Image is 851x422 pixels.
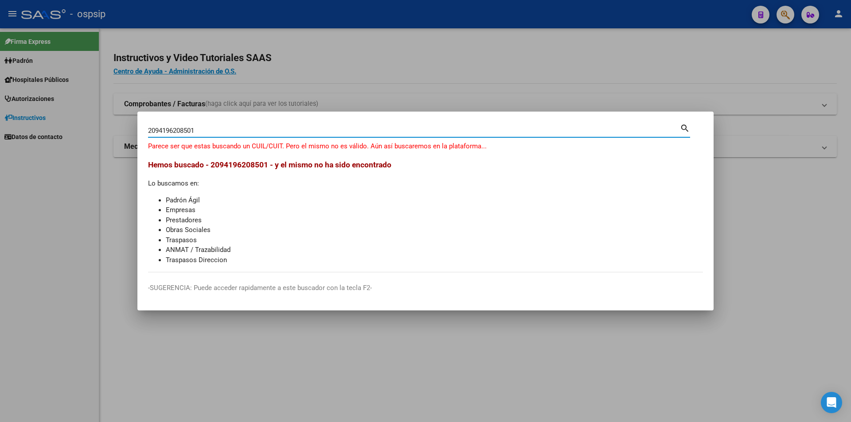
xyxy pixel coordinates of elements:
[166,245,703,255] li: ANMAT / Trazabilidad
[166,205,703,215] li: Empresas
[166,195,703,205] li: Padrón Ágil
[166,255,703,265] li: Traspasos Direccion
[148,160,391,169] span: Hemos buscado - 2094196208501 - y el mismo no ha sido encontrado
[148,283,703,293] p: -SUGERENCIA: Puede acceder rapidamente a este buscador con la tecla F2-
[821,392,842,413] div: Open Intercom Messenger
[166,215,703,225] li: Prestadores
[148,159,703,265] div: Lo buscamos en:
[166,225,703,235] li: Obras Sociales
[680,122,690,133] mat-icon: search
[166,235,703,245] li: Traspasos
[148,141,703,151] p: Parece ser que estas buscando un CUIL/CUIT. Pero el mismo no es válido. Aún así buscaremos en la ...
